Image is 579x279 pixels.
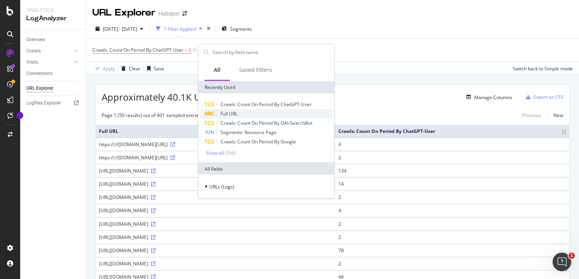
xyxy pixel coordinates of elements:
[144,62,164,75] button: Save
[99,207,332,214] div: [URL][DOMAIN_NAME]
[99,141,332,148] div: https://://[DOMAIN_NAME][URL]
[26,70,52,78] div: Conversions
[220,138,296,145] span: Crawls: Count On Period By Google
[513,65,573,72] div: Switch back to Simple mode
[185,47,187,53] span: >
[205,25,212,33] div: times
[99,154,332,161] div: https://://[DOMAIN_NAME][URL]
[230,26,252,32] span: Segments
[26,99,80,107] a: Logfiles Explorer
[198,81,334,94] div: Recently Used
[103,65,115,72] div: Apply
[92,47,184,53] span: Crawls: Count On Period By ChatGPT-User
[474,94,512,101] div: Manage Columns
[26,47,41,55] div: Crawls
[335,257,569,270] td: 2
[198,162,334,175] div: All fields
[99,167,332,174] div: [URL][DOMAIN_NAME]
[510,62,573,75] button: Switch back to Simple mode
[335,138,569,151] td: 4
[534,94,563,100] div: Export as CSV
[96,125,335,138] th: Full URL: activate to sort column ascending
[129,65,140,72] div: Clear
[26,14,80,23] div: LogAnalyzer
[26,99,61,107] div: Logfiles Explorer
[158,10,179,17] div: Hubspot
[26,70,80,78] a: Conversions
[523,91,563,103] button: Export as CSV
[92,6,155,19] div: URL Explorer
[99,260,332,267] div: [URL][DOMAIN_NAME]
[102,91,244,104] span: Approximately 40.1K URLs found
[220,110,237,117] span: Full URL
[206,150,224,155] div: Show all
[335,125,569,138] th: Crawls: Count On Period By ChatGPT-User: activate to sort column ascending
[99,234,332,241] div: [URL][DOMAIN_NAME]
[182,11,187,16] div: arrow-right-arrow-left
[209,183,234,190] span: URLs (Logs)
[153,23,205,35] button: 1 Filter Applied
[335,164,569,177] td: 134
[239,66,272,74] div: Saved Filters
[99,181,332,187] div: [URL][DOMAIN_NAME]
[26,36,45,44] div: Overview
[99,247,332,254] div: [URL][DOMAIN_NAME]
[335,190,569,204] td: 2
[92,62,115,75] button: Apply
[118,62,140,75] button: Clear
[214,66,220,74] div: All
[26,58,38,66] div: Visits
[218,23,255,35] button: Segments
[154,65,164,72] div: Save
[26,84,80,92] a: URL Explorer
[103,26,137,32] span: [DATE] - [DATE]
[335,230,569,244] td: 2
[26,47,73,55] a: Crawls
[547,110,563,121] a: Next
[16,112,23,119] div: Tooltip anchor
[463,92,512,102] button: Manage Columns
[335,177,569,190] td: 14
[212,46,332,58] input: Search by field name
[102,112,201,119] div: Page 1 (50 results) out of 401 sampled entries
[26,58,73,66] a: Visits
[335,151,569,164] td: 2
[99,221,332,227] div: [URL][DOMAIN_NAME]
[26,6,80,14] div: Analytics
[224,150,236,156] div: ( 5 / 6 )
[220,101,312,108] span: Crawls: Count On Period By ChatGPT-User
[189,45,191,56] span: 0
[26,36,80,44] a: Overview
[335,244,569,257] td: 78
[553,253,571,271] iframe: Intercom live chat
[220,120,312,126] span: Crawls: Count On Period By OAI-SearchBot
[335,217,569,230] td: 2
[164,26,196,32] div: 1 Filter Applied
[335,204,569,217] td: 4
[220,129,277,136] span: Segments: Resource Page
[26,84,53,92] div: URL Explorer
[99,194,332,201] div: [URL][DOMAIN_NAME]
[569,253,575,259] span: 1
[92,23,146,35] button: [DATE] - [DATE]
